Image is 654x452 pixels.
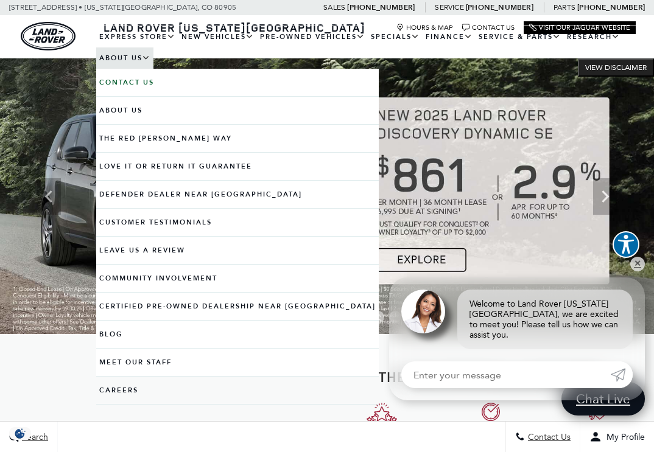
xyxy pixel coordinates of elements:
[96,20,373,35] a: Land Rover [US_STATE][GEOGRAPHIC_DATA]
[96,237,379,264] a: Leave Us A Review
[613,231,639,258] button: Explore your accessibility options
[401,290,445,333] img: Agent profile photo
[423,26,476,47] a: Finance
[96,26,636,69] nav: Main Navigation
[21,22,76,50] a: land-rover
[96,181,379,208] a: Defender Dealer near [GEOGRAPHIC_DATA]
[323,3,345,12] span: Sales
[6,427,34,440] section: Click to Open Cookie Consent Modal
[611,361,633,388] a: Submit
[96,321,379,348] a: Blog
[9,3,236,12] a: [STREET_ADDRESS] • [US_STATE][GEOGRAPHIC_DATA], CO 80905
[99,78,154,87] b: Contact Us
[104,20,365,35] span: Land Rover [US_STATE][GEOGRAPHIC_DATA]
[401,361,611,388] input: Enter your message
[580,422,654,452] button: Open user profile menu
[462,24,515,32] a: Contact Us
[96,97,379,124] a: About Us
[21,22,76,50] img: Land Rover
[347,2,415,12] a: [PHONE_NUMBER]
[577,2,645,12] a: [PHONE_NUMBER]
[368,26,423,47] a: Specials
[466,2,533,12] a: [PHONE_NUMBER]
[602,432,645,442] span: My Profile
[96,349,379,376] a: Meet Our Staff
[96,377,379,404] a: Careers
[457,290,633,349] div: Welcome to Land Rover [US_STATE][GEOGRAPHIC_DATA], we are excited to meet you! Please tell us how...
[396,24,453,32] a: Hours & Map
[257,26,368,47] a: Pre-Owned Vehicles
[476,26,564,47] a: Service & Parts
[593,178,617,215] div: Next
[96,209,379,236] a: Customer Testimonials
[613,231,639,260] aside: Accessibility Help Desk
[6,427,34,440] img: Opt-Out Icon
[37,178,61,215] div: Previous
[96,125,379,152] a: The Red [PERSON_NAME] Way
[96,293,379,320] a: Certified Pre-Owned Dealership near [GEOGRAPHIC_DATA]
[554,3,575,12] span: Parts
[564,26,623,47] a: Research
[96,47,153,69] a: About Us
[525,432,571,442] span: Contact Us
[96,265,379,292] a: Community Involvement
[178,26,257,47] a: New Vehicles
[96,153,379,180] a: Love It or Return It Guarantee
[435,3,463,12] span: Service
[96,26,178,47] a: EXPRESS STORE
[529,24,630,32] a: Visit Our Jaguar Website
